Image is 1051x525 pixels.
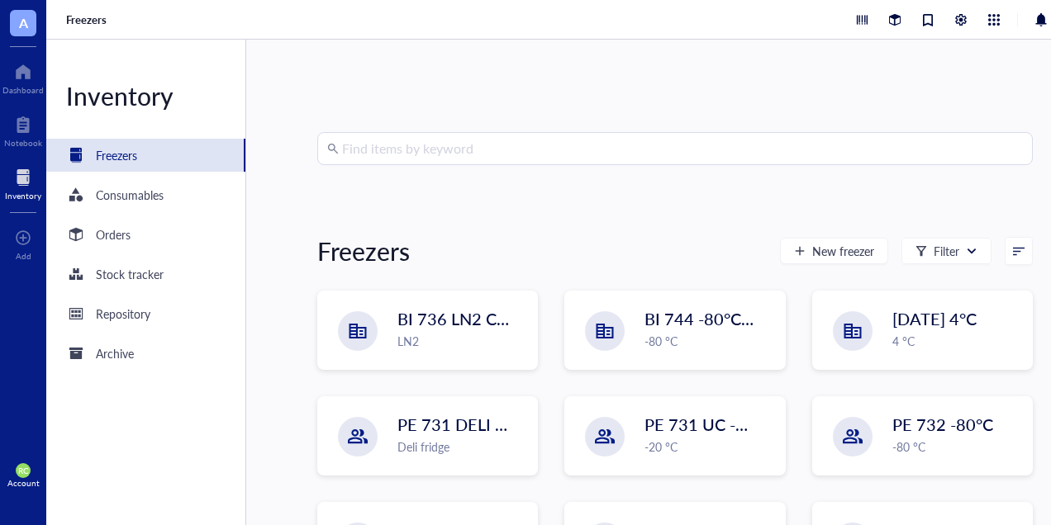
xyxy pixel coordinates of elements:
[19,12,28,33] span: A
[892,437,1022,456] div: -80 °C
[96,344,134,362] div: Archive
[5,164,41,201] a: Inventory
[4,138,42,148] div: Notebook
[96,305,150,323] div: Repository
[397,413,516,436] span: PE 731 DELI 4C
[16,251,31,261] div: Add
[46,218,245,251] a: Orders
[46,139,245,172] a: Freezers
[644,437,774,456] div: -20 °C
[644,332,774,350] div: -80 °C
[780,238,888,264] button: New freezer
[5,191,41,201] div: Inventory
[18,466,29,475] span: RC
[317,234,410,267] div: Freezers
[934,242,959,260] div: Filter
[46,79,245,112] div: Inventory
[892,332,1022,350] div: 4 °C
[644,413,773,436] span: PE 731 UC -20°C
[812,244,874,258] span: New freezer
[397,307,528,330] span: BI 736 LN2 Chest
[46,178,245,211] a: Consumables
[96,225,131,244] div: Orders
[46,258,245,291] a: Stock tracker
[397,437,527,456] div: Deli fridge
[397,332,527,350] div: LN2
[96,146,137,164] div: Freezers
[2,59,44,95] a: Dashboard
[46,297,245,330] a: Repository
[7,478,40,488] div: Account
[46,337,245,370] a: Archive
[66,12,110,27] a: Freezers
[644,307,801,330] span: BI 744 -80°C [in vivo]
[96,186,164,204] div: Consumables
[892,307,977,330] span: [DATE] 4°C
[892,413,993,436] span: PE 732 -80°C
[4,111,42,148] a: Notebook
[96,265,164,283] div: Stock tracker
[2,85,44,95] div: Dashboard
